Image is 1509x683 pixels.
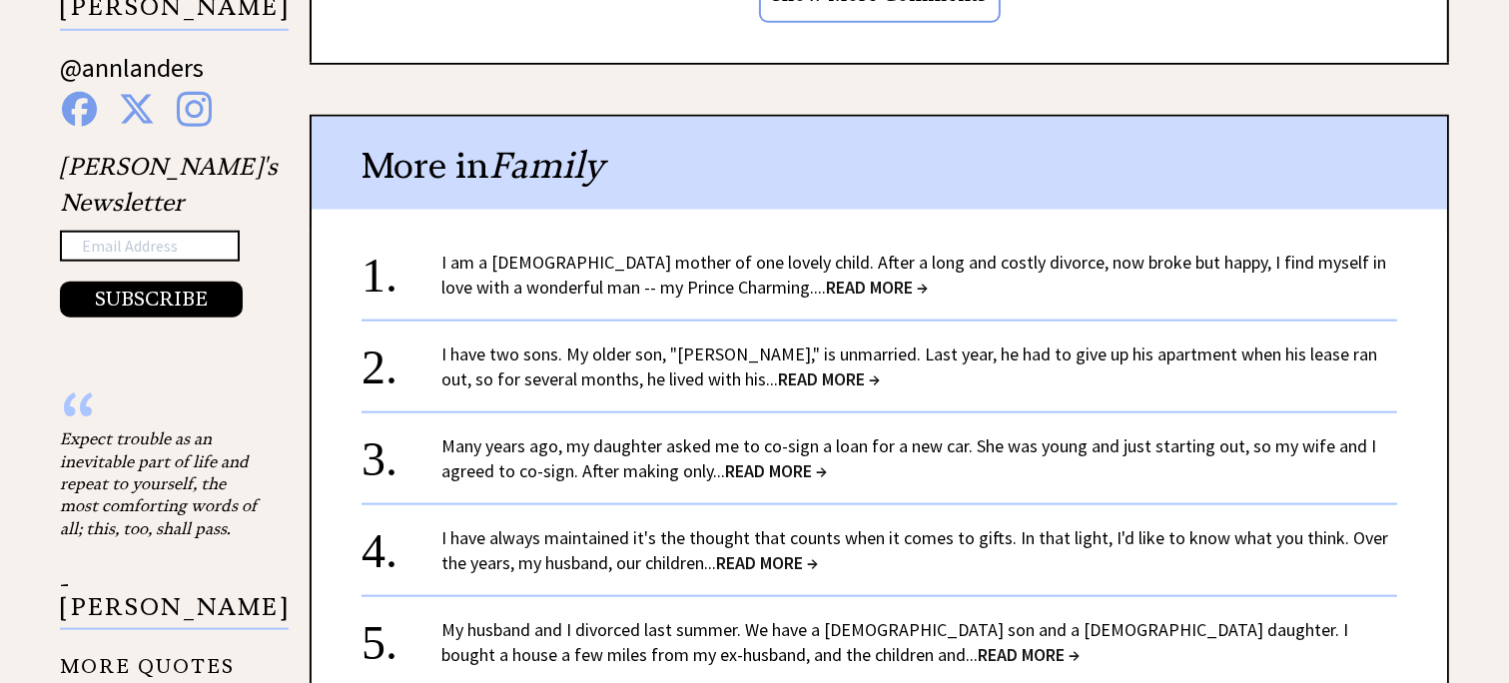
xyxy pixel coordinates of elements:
[312,117,1447,210] div: More in
[441,526,1388,574] a: I have always maintained it's the thought that counts when it comes to gifts. In that light, I'd ...
[489,143,604,188] span: Family
[60,639,235,678] a: MORE QUOTES
[62,92,97,127] img: facebook%20blue.png
[177,92,212,127] img: instagram%20blue.png
[119,92,155,127] img: x%20blue.png
[441,434,1376,482] a: Many years ago, my daughter asked me to co-sign a loan for a new car. She was young and just star...
[362,250,441,287] div: 1.
[60,282,243,318] button: SUBSCRIBE
[60,231,240,263] input: Email Address
[60,573,289,630] p: - [PERSON_NAME]
[60,407,260,427] div: “
[441,342,1377,390] a: I have two sons. My older son, "[PERSON_NAME]," is unmarried. Last year, he had to give up his ap...
[725,459,827,482] span: READ MORE →
[826,276,928,299] span: READ MORE →
[60,427,260,539] div: Expect trouble as an inevitable part of life and repeat to yourself, the most comforting words of...
[778,367,880,390] span: READ MORE →
[441,618,1348,666] a: My husband and I divorced last summer. We have a [DEMOGRAPHIC_DATA] son and a [DEMOGRAPHIC_DATA] ...
[716,551,818,574] span: READ MORE →
[60,149,278,319] div: [PERSON_NAME]'s Newsletter
[978,643,1080,666] span: READ MORE →
[362,617,441,654] div: 5.
[362,525,441,562] div: 4.
[441,251,1386,299] a: I am a [DEMOGRAPHIC_DATA] mother of one lovely child. After a long and costly divorce, now broke ...
[60,51,204,104] a: @annlanders
[362,341,441,378] div: 2.
[362,433,441,470] div: 3.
